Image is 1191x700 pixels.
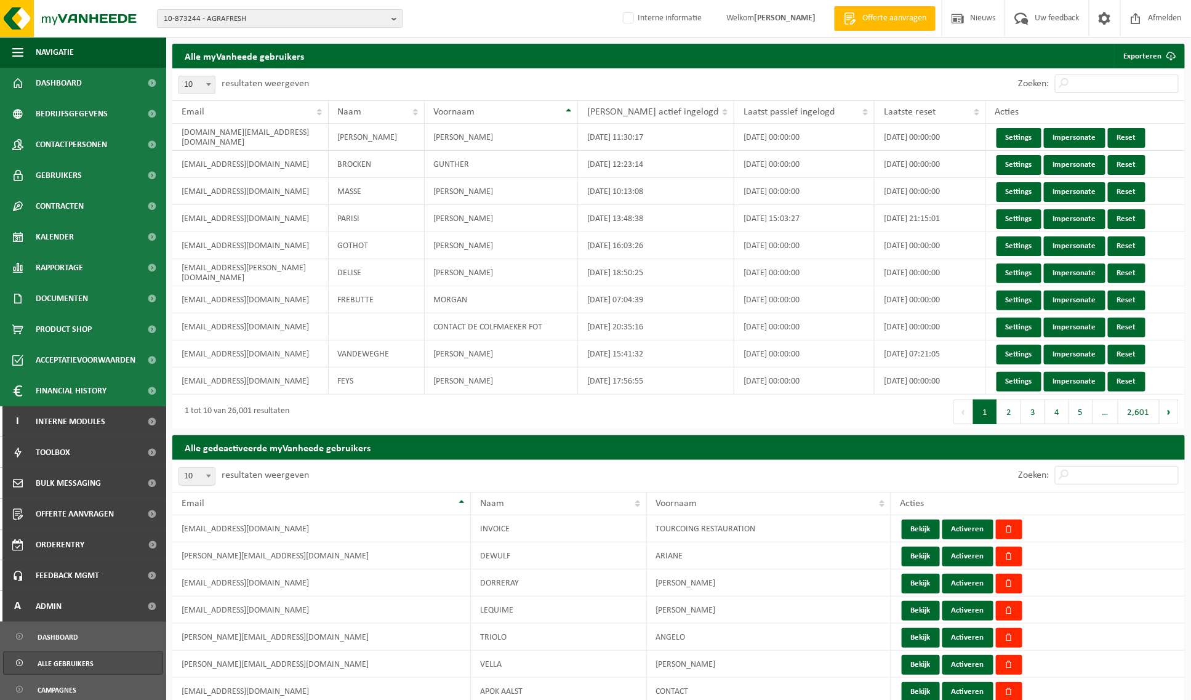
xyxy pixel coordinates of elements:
[172,178,329,205] td: [EMAIL_ADDRESS][DOMAIN_NAME]
[902,520,940,539] button: Bekijk
[997,400,1021,424] button: 2
[36,222,74,252] span: Kalender
[734,232,875,259] td: [DATE] 00:00:00
[1044,318,1105,337] a: Impersonate
[1045,400,1069,424] button: 4
[902,574,940,593] button: Bekijk
[425,151,579,178] td: GUNTHER
[647,624,891,651] td: ANGELO
[734,286,875,313] td: [DATE] 00:00:00
[172,313,329,340] td: [EMAIL_ADDRESS][DOMAIN_NAME]
[997,264,1041,283] a: Settings
[329,232,425,259] td: GOTHOT
[179,468,215,485] span: 10
[425,286,579,313] td: MORGAN
[36,191,84,222] span: Contracten
[1044,236,1105,256] a: Impersonate
[1018,79,1049,89] label: Zoeken:
[734,124,875,151] td: [DATE] 00:00:00
[36,160,82,191] span: Gebruikers
[875,313,985,340] td: [DATE] 00:00:00
[578,124,734,151] td: [DATE] 11:30:17
[222,79,309,89] label: resultaten weergeven
[647,515,891,542] td: TOURCOING RESTAURATION
[1108,182,1145,202] a: Reset
[172,569,471,597] td: [EMAIL_ADDRESS][DOMAIN_NAME]
[875,205,985,232] td: [DATE] 21:15:01
[36,499,114,529] span: Offerte aanvragen
[471,569,646,597] td: DORRERAY
[1108,372,1145,392] a: Reset
[172,259,329,286] td: [EMAIL_ADDRESS][PERSON_NAME][DOMAIN_NAME]
[1114,44,1184,68] a: Exporteren
[997,128,1041,148] a: Settings
[875,124,985,151] td: [DATE] 00:00:00
[425,340,579,368] td: [PERSON_NAME]
[329,205,425,232] td: PARISI
[172,597,471,624] td: [EMAIL_ADDRESS][DOMAIN_NAME]
[425,124,579,151] td: [PERSON_NAME]
[425,205,579,232] td: [PERSON_NAME]
[578,286,734,313] td: [DATE] 07:04:39
[172,286,329,313] td: [EMAIL_ADDRESS][DOMAIN_NAME]
[36,437,70,468] span: Toolbox
[997,155,1041,175] a: Settings
[172,435,1185,459] h2: Alle gedeactiveerde myVanheede gebruikers
[425,178,579,205] td: [PERSON_NAME]
[587,107,718,117] span: [PERSON_NAME] actief ingelogd
[12,406,23,437] span: I
[953,400,973,424] button: Previous
[329,151,425,178] td: BROCKEN
[1069,400,1093,424] button: 5
[182,107,204,117] span: Email
[1044,209,1105,229] a: Impersonate
[647,651,891,678] td: [PERSON_NAME]
[578,313,734,340] td: [DATE] 20:35:16
[859,12,929,25] span: Offerte aanvragen
[734,205,875,232] td: [DATE] 15:03:27
[942,547,993,566] button: Activeren
[942,601,993,621] button: Activeren
[329,178,425,205] td: MASSE
[178,76,215,94] span: 10
[1160,400,1179,424] button: Next
[997,209,1041,229] a: Settings
[942,628,993,648] button: Activeren
[36,252,83,283] span: Rapportage
[3,625,163,648] a: Dashboard
[734,313,875,340] td: [DATE] 00:00:00
[471,542,646,569] td: DEWULF
[157,9,403,28] button: 10-873244 - AGRAFRESH
[734,340,875,368] td: [DATE] 00:00:00
[36,406,105,437] span: Interne modules
[172,542,471,569] td: [PERSON_NAME][EMAIL_ADDRESS][DOMAIN_NAME]
[172,651,471,678] td: [PERSON_NAME][EMAIL_ADDRESS][DOMAIN_NAME]
[620,9,702,28] label: Interne informatie
[425,313,579,340] td: CONTACT DE COLFMAEKER FOT
[425,232,579,259] td: [PERSON_NAME]
[222,470,309,480] label: resultaten weergeven
[995,107,1019,117] span: Acties
[172,205,329,232] td: [EMAIL_ADDRESS][DOMAIN_NAME]
[434,107,475,117] span: Voornaam
[172,44,316,68] h2: Alle myVanheede gebruikers
[578,205,734,232] td: [DATE] 13:48:38
[744,107,835,117] span: Laatst passief ingelogd
[734,151,875,178] td: [DATE] 00:00:00
[973,400,997,424] button: 1
[578,232,734,259] td: [DATE] 16:03:26
[734,178,875,205] td: [DATE] 00:00:00
[997,291,1041,310] a: Settings
[942,655,993,675] button: Activeren
[425,368,579,395] td: [PERSON_NAME]
[36,345,135,376] span: Acceptatievoorwaarden
[1108,291,1145,310] a: Reset
[875,178,985,205] td: [DATE] 00:00:00
[338,107,362,117] span: Naam
[578,340,734,368] td: [DATE] 15:41:32
[578,259,734,286] td: [DATE] 18:50:25
[647,542,891,569] td: ARIANE
[1021,400,1045,424] button: 3
[172,515,471,542] td: [EMAIL_ADDRESS][DOMAIN_NAME]
[172,151,329,178] td: [EMAIL_ADDRESS][DOMAIN_NAME]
